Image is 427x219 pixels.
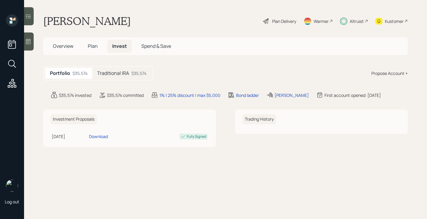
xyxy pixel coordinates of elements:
[52,133,87,140] div: [DATE]
[350,18,364,24] div: Altruist
[112,43,127,49] span: Invest
[314,18,329,24] div: Warmer
[53,43,73,49] span: Overview
[236,92,259,98] div: Bond ladder
[88,43,98,49] span: Plan
[43,14,131,28] h1: [PERSON_NAME]
[6,180,18,192] img: michael-russo-headshot.png
[141,43,171,49] span: Spend & Save
[371,70,408,76] div: Propose Account +
[187,134,206,139] div: Fully Signed
[272,18,296,24] div: Plan Delivery
[107,92,144,98] div: $35,574 committed
[159,92,220,98] div: 1% | 25% discount | max $5,000
[275,92,309,98] div: [PERSON_NAME]
[385,18,404,24] div: Kustomer
[97,70,129,76] h5: Traditional IRA
[89,133,108,140] div: Download
[131,70,146,76] div: $35,574
[59,92,91,98] div: $35,574 invested
[242,114,276,124] h6: Trading History
[51,114,97,124] h6: Investment Proposals
[50,70,70,76] h5: Portfolio
[72,70,88,76] div: $35,574
[5,199,19,205] div: Log out
[324,92,381,98] div: First account opened: [DATE]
